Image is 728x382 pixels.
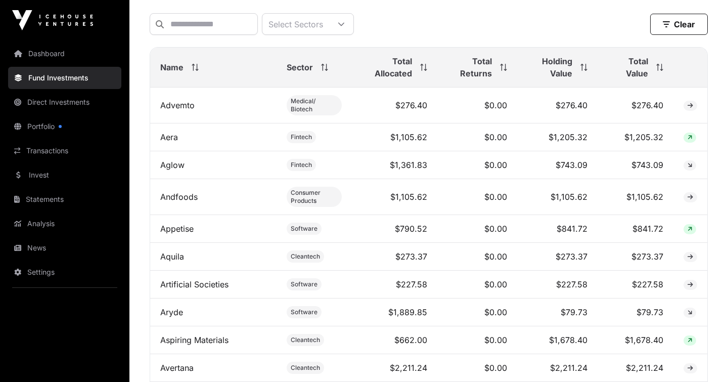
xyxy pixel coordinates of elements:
[8,164,121,186] a: Invest
[160,279,229,289] a: Artificial Societies
[160,192,198,202] a: Andfoods
[352,88,437,123] td: $276.40
[437,326,517,354] td: $0.00
[598,88,673,123] td: $276.40
[291,161,312,169] span: Fintech
[527,55,572,79] span: Holding Value
[287,61,313,73] span: Sector
[160,224,194,234] a: Appetise
[437,88,517,123] td: $0.00
[291,280,317,288] span: Software
[352,179,437,215] td: $1,105.62
[291,189,338,205] span: Consumer Products
[598,299,673,326] td: $79.73
[608,55,648,79] span: Total Value
[437,151,517,179] td: $0.00
[598,123,673,151] td: $1,205.32
[352,299,437,326] td: $1,889.85
[291,225,317,233] span: Software
[8,91,121,113] a: Direct Investments
[8,115,121,138] a: Portfolio
[598,151,673,179] td: $743.09
[160,363,194,373] a: Avertana
[8,237,121,259] a: News
[517,215,598,243] td: $841.72
[517,243,598,271] td: $273.37
[8,140,121,162] a: Transactions
[437,123,517,151] td: $0.00
[160,160,185,170] a: Aglow
[291,364,320,372] span: Cleantech
[437,179,517,215] td: $0.00
[352,151,437,179] td: $1,361.83
[291,133,312,141] span: Fintech
[352,271,437,299] td: $227.58
[437,299,517,326] td: $0.00
[352,354,437,382] td: $2,211.24
[352,243,437,271] td: $273.37
[517,151,598,179] td: $743.09
[160,132,178,142] a: Aera
[598,243,673,271] td: $273.37
[517,88,598,123] td: $276.40
[437,271,517,299] td: $0.00
[437,243,517,271] td: $0.00
[598,354,673,382] td: $2,211.24
[598,271,673,299] td: $227.58
[517,271,598,299] td: $227.58
[291,336,320,344] span: Cleantech
[517,326,598,354] td: $1,678.40
[517,123,598,151] td: $1,205.32
[291,252,320,261] span: Cleantech
[291,308,317,316] span: Software
[517,354,598,382] td: $2,211.24
[598,179,673,215] td: $1,105.62
[160,100,195,110] a: Advemto
[160,251,184,262] a: Aquila
[8,188,121,210] a: Statements
[437,215,517,243] td: $0.00
[160,61,184,73] span: Name
[352,326,437,354] td: $662.00
[291,97,338,113] span: Medical/ Biotech
[517,299,598,326] td: $79.73
[8,43,121,65] a: Dashboard
[598,215,673,243] td: $841.72
[517,179,598,215] td: $1,105.62
[352,123,437,151] td: $1,105.62
[677,333,728,382] iframe: Chat Widget
[437,354,517,382] td: $0.00
[8,67,121,89] a: Fund Investments
[362,55,412,79] span: Total Allocated
[12,10,93,30] img: Icehouse Ventures Logo
[160,335,229,345] a: Aspiring Materials
[8,261,121,283] a: Settings
[262,14,329,34] div: Select Sectors
[8,213,121,235] a: Analysis
[352,215,437,243] td: $790.52
[598,326,673,354] td: $1,678.40
[160,307,183,317] a: Aryde
[447,55,492,79] span: Total Returns
[650,14,708,35] button: Clear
